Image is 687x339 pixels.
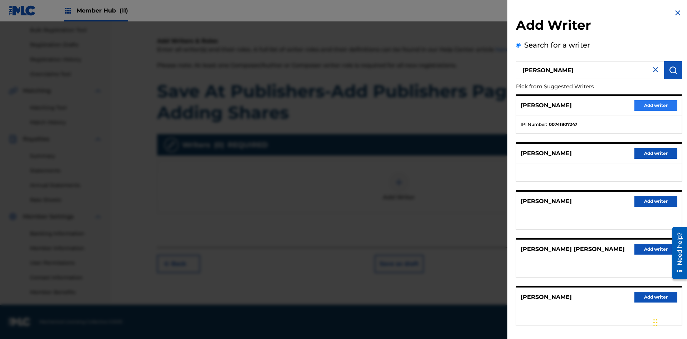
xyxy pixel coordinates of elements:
[634,244,677,255] button: Add writer
[634,196,677,207] button: Add writer
[120,7,128,14] span: (11)
[64,6,72,15] img: Top Rightsholders
[516,61,664,79] input: Search writer's name or IPI Number
[516,17,682,35] h2: Add Writer
[521,101,572,110] p: [PERSON_NAME]
[651,305,687,339] iframe: Chat Widget
[521,197,572,206] p: [PERSON_NAME]
[653,312,658,333] div: Drag
[669,66,677,74] img: Search Works
[516,79,641,94] p: Pick from Suggested Writers
[524,41,590,49] label: Search for a writer
[549,121,577,128] strong: 00741807247
[651,65,660,74] img: close
[521,245,625,254] p: [PERSON_NAME] [PERSON_NAME]
[521,293,572,301] p: [PERSON_NAME]
[634,148,677,159] button: Add writer
[667,224,687,283] iframe: Resource Center
[9,5,36,16] img: MLC Logo
[634,100,677,111] button: Add writer
[521,149,572,158] p: [PERSON_NAME]
[521,121,547,128] span: IPI Number :
[77,6,128,15] span: Member Hub
[634,292,677,303] button: Add writer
